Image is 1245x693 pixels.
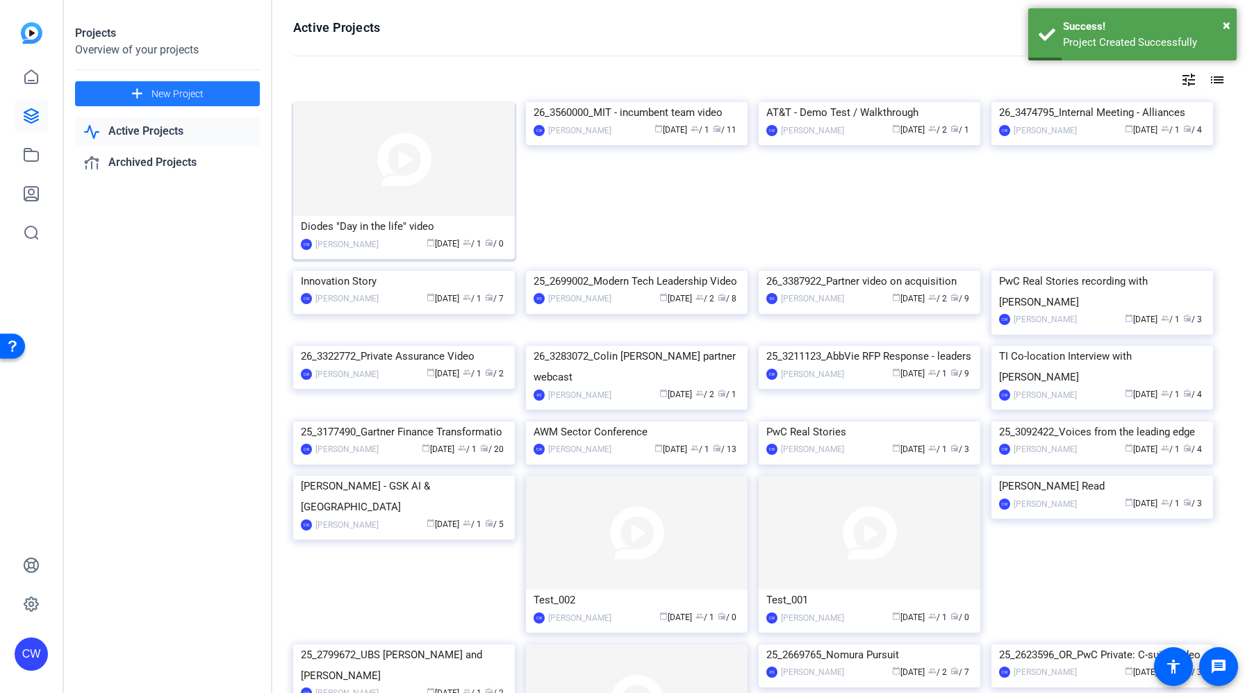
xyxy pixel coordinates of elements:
span: / 1 [1161,125,1180,135]
span: [DATE] [659,294,692,303]
span: / 1 [1161,390,1180,399]
span: calendar_today [1125,314,1133,322]
div: Test_001 [766,590,973,610]
div: CW [15,637,48,671]
div: [PERSON_NAME] [548,611,611,625]
span: calendar_today [654,124,663,133]
div: CW [766,444,777,455]
span: radio [1183,389,1192,397]
span: calendar_today [422,444,430,452]
span: group [1161,314,1169,322]
span: [DATE] [892,369,925,378]
span: group [928,293,937,301]
div: 25_3177490_Gartner Finance Transformatio [301,421,507,442]
span: [DATE] [654,444,687,454]
span: / 1 [463,519,481,529]
div: [PERSON_NAME] [548,388,611,402]
div: TI Co-location Interview with [PERSON_NAME] [999,346,1205,387]
div: PwC Real Stories [766,421,973,442]
span: radio [950,293,959,301]
div: PwC Real Stories recording with [PERSON_NAME] [999,271,1205,312]
span: / 3 [950,444,969,454]
mat-icon: accessibility [1165,658,1182,675]
span: New Project [151,87,204,101]
span: / 5 [485,519,504,529]
div: RS [766,293,777,304]
span: calendar_today [892,293,900,301]
h1: Active Projects [293,19,380,36]
span: group [1161,498,1169,506]
span: radio [950,667,959,675]
button: New Project [75,81,260,106]
div: [PERSON_NAME] [315,237,379,251]
div: CW [301,519,312,531]
span: radio [485,519,493,527]
div: CW [301,239,312,250]
div: CW [999,499,1010,510]
div: 25_2799672_UBS [PERSON_NAME] and [PERSON_NAME] [301,644,507,686]
div: [PERSON_NAME] [548,124,611,137]
span: / 1 [718,390,736,399]
div: CW [999,314,1010,325]
img: blue-gradient.svg [21,22,42,44]
span: radio [950,124,959,133]
span: / 1 [1161,499,1180,508]
span: radio [950,612,959,620]
span: group [928,368,937,376]
div: [PERSON_NAME] [548,442,611,456]
span: [DATE] [427,519,459,529]
div: 25_2699002_Modern Tech Leadership Video [534,271,740,292]
span: / 7 [485,294,504,303]
span: / 2 [695,390,714,399]
div: 26_3474795_Internal Meeting - Alliances [999,102,1205,123]
span: calendar_today [654,444,663,452]
span: [DATE] [892,667,925,677]
div: CW [999,444,1010,455]
a: Active Projects [75,117,260,146]
span: radio [480,444,488,452]
span: / 2 [928,125,947,135]
span: / 0 [718,612,736,622]
mat-icon: tune [1180,72,1197,88]
span: / 2 [485,369,504,378]
div: AWM Sector Conference [534,421,740,442]
span: [DATE] [422,444,454,454]
span: group [463,293,471,301]
span: radio [718,612,726,620]
span: / 0 [485,239,504,249]
span: group [463,238,471,247]
div: [PERSON_NAME] - GSK AI & [GEOGRAPHIC_DATA] [301,476,507,517]
span: calendar_today [659,389,668,397]
span: radio [713,444,721,452]
span: calendar_today [892,368,900,376]
span: radio [713,124,721,133]
span: calendar_today [427,368,435,376]
div: [PERSON_NAME] [315,518,379,532]
div: 25_2623596_OR_PwC Private: C-suite Video [999,644,1205,665]
mat-icon: add [129,85,146,103]
span: radio [950,444,959,452]
span: calendar_today [1125,498,1133,506]
span: [DATE] [1125,315,1157,324]
div: [PERSON_NAME] [1014,497,1077,511]
div: CW [301,444,312,455]
span: group [928,612,937,620]
span: group [928,667,937,675]
div: [PERSON_NAME] [1014,665,1077,679]
span: group [928,124,937,133]
span: radio [1183,444,1192,452]
div: AT&T - Demo Test / Walkthrough [766,102,973,123]
span: [DATE] [659,390,692,399]
div: Projects [75,25,260,42]
div: Diodes "Day in the life" video [301,216,507,237]
span: calendar_today [427,238,435,247]
span: / 1 [928,444,947,454]
div: 26_3560000_MIT - incumbent team video [534,102,740,123]
div: [PERSON_NAME] [781,292,844,306]
div: Test_002 [534,590,740,610]
div: CW [534,444,545,455]
div: 26_3387922_Partner video on acquisition [766,271,973,292]
span: / 7 [950,667,969,677]
span: radio [718,293,726,301]
span: / 3 [1183,499,1202,508]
